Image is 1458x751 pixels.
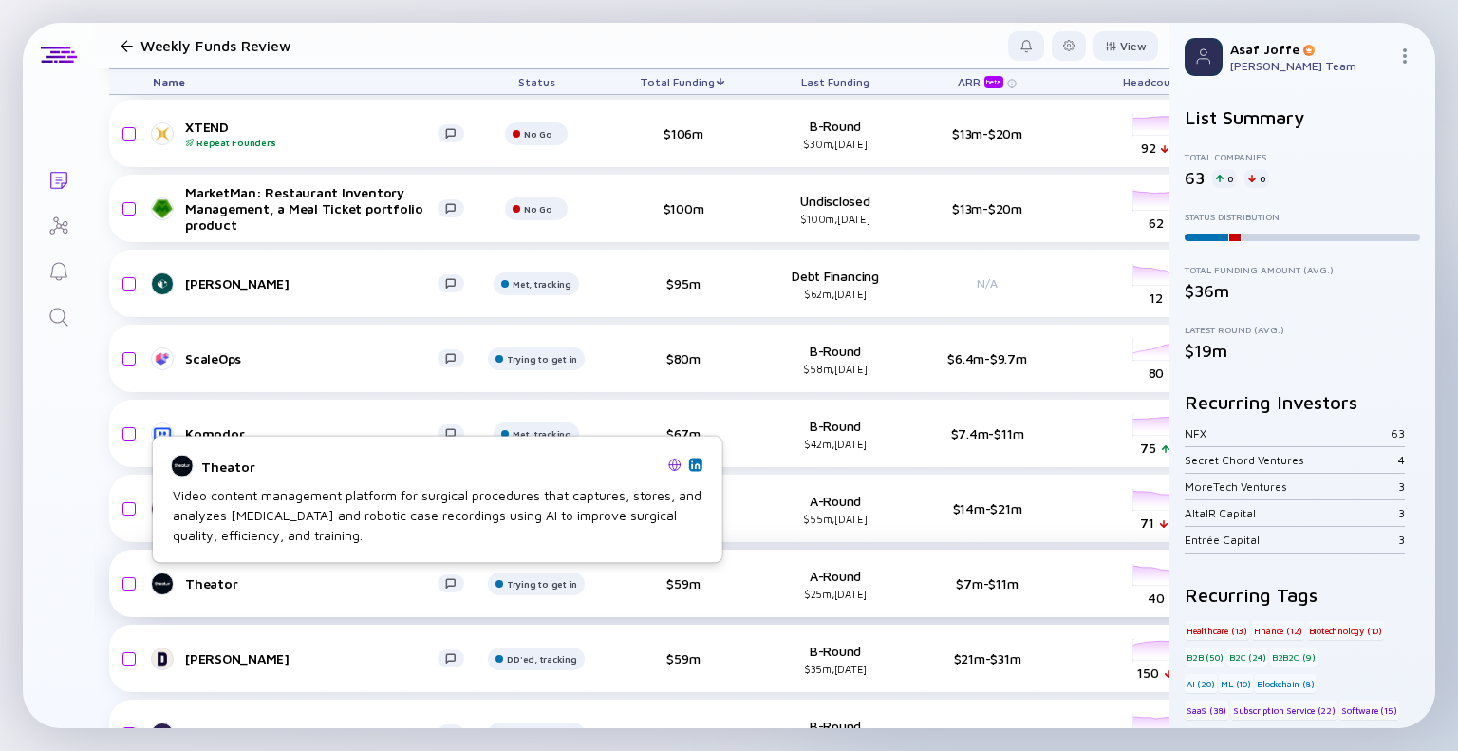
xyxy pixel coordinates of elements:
a: ScaleOps [153,347,479,370]
div: $36m [1185,281,1420,301]
div: B2B2C (9) [1270,648,1318,667]
div: $14m-$21m [925,500,1049,516]
div: Entrée Capital [1185,533,1398,547]
div: Total Companies [1185,151,1420,162]
div: [PERSON_NAME] Team [1230,59,1390,73]
div: 63 [1185,168,1205,188]
h2: Recurring Tags [1185,584,1420,606]
span: Total Funding [640,75,715,89]
a: Komodor [153,422,479,445]
div: Met, tracking [513,428,571,440]
h2: List Summary [1185,106,1420,128]
a: Theator [153,573,479,595]
div: 3 [1398,533,1405,547]
div: 63 [1391,426,1405,441]
div: Name [138,69,479,94]
div: NFX [1185,426,1391,441]
a: Investor Map [23,201,94,247]
img: Theator Linkedin Page [691,460,701,469]
span: Headcount [1123,75,1183,89]
div: Healthcare (13) [1185,621,1249,640]
div: 4 [1398,453,1405,467]
h1: Weekly Funds Review [140,37,290,54]
div: $100m, [DATE] [774,213,897,225]
div: $100m [622,200,745,216]
img: Menu [1397,48,1412,64]
div: 0 [1244,169,1269,188]
div: $55m, [DATE] [774,513,897,525]
div: Theator [185,575,438,591]
div: Status Distribution [1185,211,1420,222]
div: $59m [622,650,745,667]
div: $95m [622,275,745,291]
img: Profile Picture [1185,38,1223,76]
div: Undisclosed [774,193,897,225]
div: $67m [622,425,745,441]
div: $13m-$20m [925,200,1049,216]
div: Finance (12) [1252,621,1305,640]
div: A-Round [774,493,897,525]
div: B2B (50) [1185,648,1224,667]
div: $7m-$11m [925,575,1049,591]
div: Met, tracking [513,278,571,290]
button: View [1093,31,1158,61]
div: beta [984,76,1003,88]
div: AltaIR Capital [1185,506,1398,520]
div: 3 [1398,479,1405,494]
div: Komodor [185,425,438,441]
img: Theator Website [668,458,682,471]
div: Blockchain (8) [1255,674,1316,693]
div: B-Round [774,343,897,375]
a: Reminders [23,247,94,292]
div: B2C (24) [1227,648,1267,667]
div: A-Round [774,568,897,600]
div: $62m, [DATE] [774,288,897,300]
div: Repeat Founders [185,137,438,148]
h2: Recurring Investors [1185,391,1420,413]
div: ML (10) [1219,674,1253,693]
a: [PERSON_NAME] [153,272,479,295]
div: 0 [1212,169,1237,188]
div: $30m, [DATE] [774,138,897,150]
div: $35m, [DATE] [774,663,897,675]
a: MarketMan: Restaurant Inventory Management, a Meal Ticket portfolio product [153,184,479,233]
div: Software (15) [1339,701,1398,720]
div: 3 [1398,506,1405,520]
div: Asaf Joffe [1230,41,1390,57]
div: ARR [958,75,1007,88]
div: $19m [1185,341,1420,361]
div: $25m, [DATE] [774,588,897,600]
div: AI (20) [1185,674,1217,693]
a: Search [23,292,94,338]
div: MarketMan: Restaurant Inventory Management, a Meal Ticket portfolio product [185,184,438,233]
div: Biotechnology (10) [1307,621,1384,640]
div: Theator [201,458,661,474]
span: Last Funding [801,75,869,89]
div: SaaS (38) [1185,701,1228,720]
div: [PERSON_NAME] [185,275,438,291]
div: XTEND [185,119,438,148]
div: DD'ed, tracking [507,653,577,665]
div: Trying to get in [507,728,577,740]
div: $6.4m-$9.7m [925,350,1049,366]
div: $42m, [DATE] [774,438,897,450]
div: Secret Chord Ventures [1185,453,1398,467]
span: Status [518,75,555,89]
a: Walnut [153,723,479,745]
div: Video content management platform for surgical procedures that captures, stores, and analyzes [ME... [173,485,702,545]
div: [PERSON_NAME] [185,650,438,667]
a: XTENDRepeat Founders [153,119,479,148]
div: MoreTech Ventures [1185,479,1398,494]
div: $56m [622,725,745,742]
div: B-Round [774,118,897,150]
div: B-Round [774,643,897,675]
div: B-Round [774,418,897,450]
div: ScaleOps [185,350,438,366]
a: Lists [23,156,94,201]
div: $58m, [DATE] [774,363,897,375]
div: $7.4m-$11m [925,425,1049,441]
div: Latest Round (Avg.) [1185,324,1420,335]
div: $106m [622,125,745,141]
div: N/A [925,276,1049,291]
